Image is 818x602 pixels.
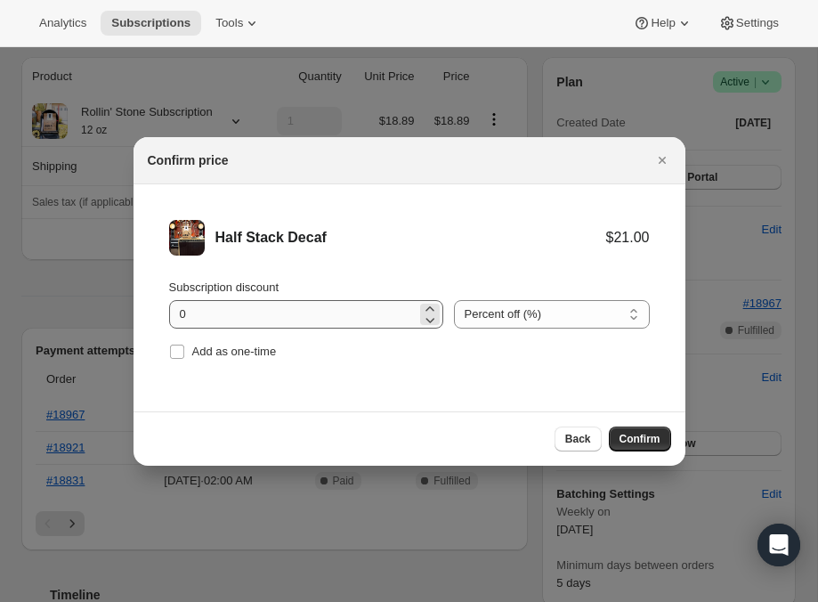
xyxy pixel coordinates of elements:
[708,11,790,36] button: Settings
[148,151,229,169] h2: Confirm price
[192,345,277,358] span: Add as one-time
[169,220,205,256] img: Half Stack Decaf
[101,11,201,36] button: Subscriptions
[736,16,779,30] span: Settings
[650,148,675,173] button: Close
[215,229,606,247] div: Half Stack Decaf
[169,281,279,294] span: Subscription discount
[39,16,86,30] span: Analytics
[620,432,660,446] span: Confirm
[215,16,243,30] span: Tools
[609,427,671,451] button: Confirm
[111,16,190,30] span: Subscriptions
[205,11,271,36] button: Tools
[565,432,591,446] span: Back
[622,11,703,36] button: Help
[28,11,97,36] button: Analytics
[555,427,602,451] button: Back
[757,524,800,566] div: Open Intercom Messenger
[606,229,650,247] div: $21.00
[651,16,675,30] span: Help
